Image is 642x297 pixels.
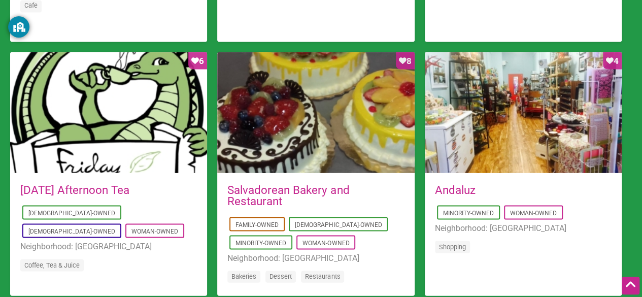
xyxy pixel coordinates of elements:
a: Minority-Owned [443,209,494,216]
a: Minority-Owned [235,239,286,246]
a: Woman-Owned [510,209,557,216]
a: Dessert [269,272,292,280]
a: Restaurants [305,272,340,280]
a: Andaluz [435,183,476,196]
button: GoGuardian Privacy Information [8,16,29,38]
a: [DEMOGRAPHIC_DATA]-Owned [28,227,115,235]
a: Shopping [439,243,466,250]
li: Neighborhood: [GEOGRAPHIC_DATA] [435,221,612,235]
a: Woman-Owned [131,227,178,235]
a: Cafe [24,2,38,9]
a: [DEMOGRAPHIC_DATA]-Owned [295,221,382,228]
a: [DEMOGRAPHIC_DATA]-Owned [28,209,115,216]
a: Bakeries [231,272,256,280]
a: Woman-Owned [302,239,349,246]
a: Salvadorean Bakery and Restaurant [227,183,349,207]
a: [DATE] Afternoon Tea [20,183,129,196]
li: Neighborhood: [GEOGRAPHIC_DATA] [20,240,197,253]
a: Coffee, Tea & Juice [24,261,80,269]
div: Scroll Back to Top [622,277,639,294]
a: Family-Owned [235,221,279,228]
li: Neighborhood: [GEOGRAPHIC_DATA] [227,251,404,265]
